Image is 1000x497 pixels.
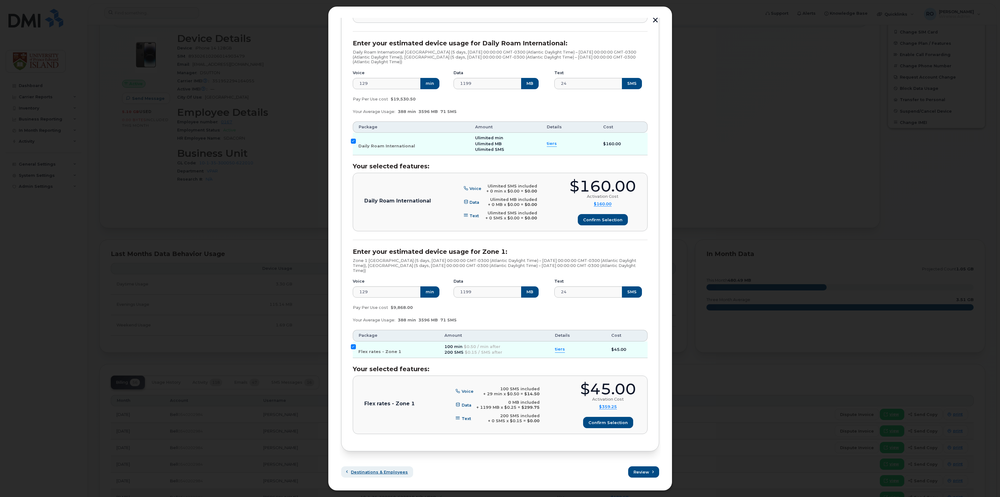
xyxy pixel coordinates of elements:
summary: $160.00 [594,202,612,207]
b: $0.00 [527,418,540,423]
span: 71 SMS [440,109,457,114]
span: Text [462,416,471,421]
p: Daily Roam International [364,198,431,203]
span: 388 min [398,318,416,322]
span: Ulimited MB [475,141,502,146]
button: Confirm selection [583,417,633,428]
p: Daily Roam International [GEOGRAPHIC_DATA] (5 days, [DATE] 00:00:00 GMT-0300 (Atlantic Daylight T... [353,50,648,64]
b: $0.00 [525,216,537,220]
b: $299.75 [521,405,540,410]
span: 71 SMS [440,318,457,322]
div: 100 SMS included [483,387,540,392]
span: Your Average Usage: [353,109,395,114]
input: Daily Roam International [351,139,356,144]
th: Details [549,330,606,341]
label: Data [454,70,463,75]
span: $0.00 = [507,189,523,193]
span: 3596 MB [418,109,438,114]
span: Your Average Usage: [353,318,395,322]
span: 388 min [398,109,416,114]
b: $14.50 [524,392,540,396]
h3: Enter your estimated device usage for Zone 1: [353,248,648,255]
span: + 0 min x [486,189,506,193]
span: $0.50 / min after [464,344,500,349]
button: min [420,78,439,89]
div: 200 SMS included [488,413,540,418]
div: $45.00 [580,382,636,397]
span: + 29 min x [483,392,506,396]
span: $0.15 = [510,418,526,423]
b: $0.00 [525,189,537,193]
span: $0.00 = [507,202,523,207]
span: $0.00 = [507,216,523,220]
span: 3596 MB [418,318,438,322]
button: SMS [622,286,642,298]
div: Activation Cost [587,194,618,199]
span: $19,530.50 [391,97,416,101]
th: Amount [469,121,541,133]
span: $0.50 = [507,392,523,396]
summary: tiers [547,141,557,147]
summary: tiers [555,346,565,352]
div: Ulimited MB included [488,197,537,202]
span: Pay Per Use cost [353,97,388,101]
span: 200 SMS [444,350,464,355]
span: $9,868.00 [391,305,413,310]
div: $160.00 [570,179,636,194]
div: Ulimited SMS included [486,184,537,189]
span: + 0 SMS x [488,418,509,423]
b: $0.00 [525,202,537,207]
label: Voice [353,279,365,284]
span: $0.15 / SMS after [465,350,502,355]
span: + 1199 MB x [476,405,503,410]
summary: $359.25 [599,404,617,410]
td: $160.00 [597,133,648,155]
label: Voice [353,70,365,75]
span: 100 min [444,344,463,349]
button: Destinations & Employees [341,466,413,478]
h3: Your selected features: [353,366,648,372]
td: $45.00 [606,341,648,358]
label: Data [454,279,463,284]
button: MB [521,286,539,298]
button: min [420,286,439,298]
h3: Your selected features: [353,163,648,170]
span: Pay Per Use cost [353,305,388,310]
span: Data [462,402,471,407]
label: Text [554,279,564,284]
span: Text [469,213,479,218]
span: Destinations & Employees [351,469,408,475]
span: Voice [469,186,481,191]
span: + 0 SMS x [485,216,506,220]
th: Package [353,121,469,133]
button: Confirm selection [578,214,628,225]
input: Flex rates - Zone 1 [351,344,356,349]
p: Flex rates - Zone 1 [364,401,415,406]
button: Review [628,466,659,478]
span: Review [633,469,649,475]
span: $0.25 = [504,405,520,410]
span: Voice [462,389,474,394]
span: Ulimited SMS [475,147,504,152]
th: Details [541,121,597,133]
th: Cost [606,330,648,341]
button: SMS [622,78,642,89]
th: Amount [439,330,549,341]
span: Flex rates - Zone 1 [358,349,401,354]
th: Package [353,330,439,341]
h3: Enter your estimated device usage for Daily Roam International: [353,40,648,47]
span: Confirm selection [583,217,623,223]
span: Confirm selection [588,420,628,426]
span: Ulimited min [475,136,503,140]
span: Daily Roam International [358,144,415,148]
p: Zone 1 [GEOGRAPHIC_DATA] (5 days, [DATE] 00:00:00 GMT-0300 (Atlantic Daylight Time) – [DATE] 00:0... [353,258,648,273]
button: MB [521,78,539,89]
div: 0 MB included [476,400,540,405]
th: Cost [597,121,648,133]
div: Ulimited SMS included [485,211,537,216]
span: + 0 MB x [488,202,506,207]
